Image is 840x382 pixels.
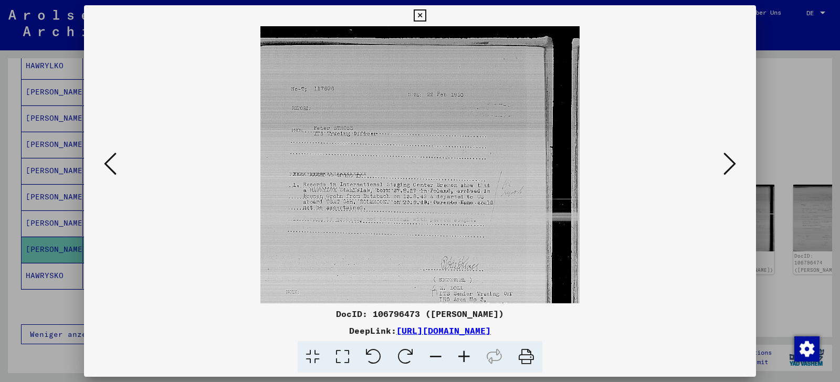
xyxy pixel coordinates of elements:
[84,324,756,337] div: DeepLink:
[794,336,820,362] img: Zustimmung ändern
[396,325,491,336] a: [URL][DOMAIN_NAME]
[84,307,756,320] div: DocID: 106796473 ([PERSON_NAME])
[794,336,819,361] div: Zustimmung ändern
